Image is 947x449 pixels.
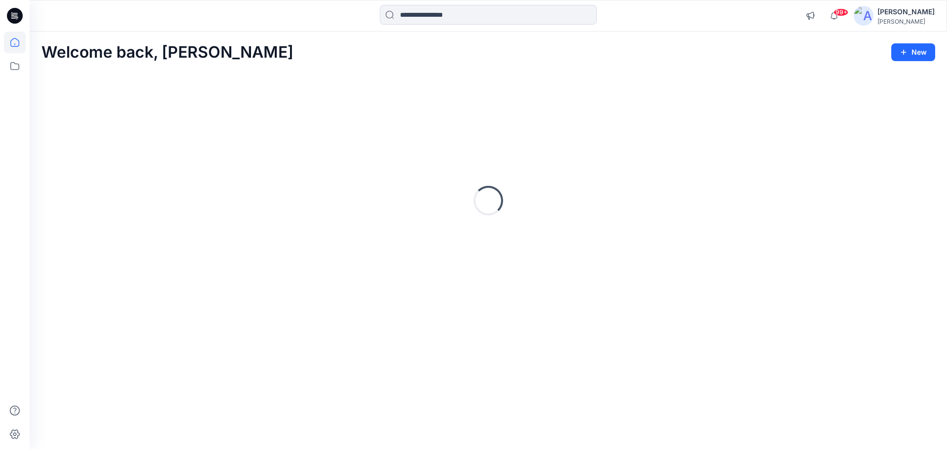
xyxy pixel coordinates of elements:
[834,8,848,16] span: 99+
[41,43,293,62] h2: Welcome back, [PERSON_NAME]
[891,43,935,61] button: New
[854,6,874,26] img: avatar
[877,6,935,18] div: [PERSON_NAME]
[877,18,935,25] div: [PERSON_NAME]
